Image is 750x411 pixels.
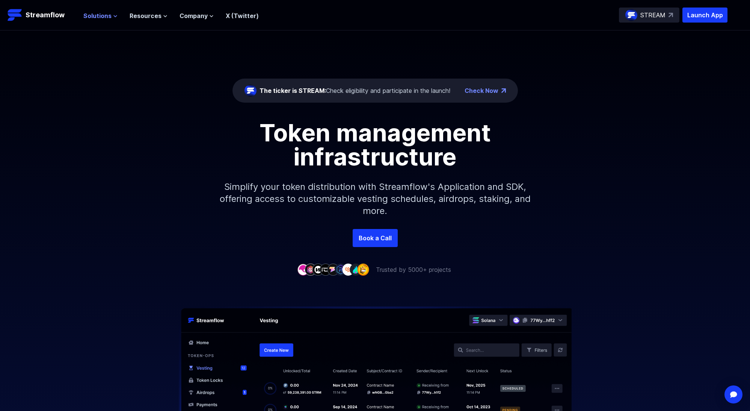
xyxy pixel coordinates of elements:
[465,86,498,95] a: Check Now
[26,10,65,20] p: Streamflow
[130,11,161,20] span: Resources
[625,9,637,21] img: streamflow-logo-circle.png
[297,264,309,275] img: company-1
[226,12,259,20] a: X (Twitter)
[206,121,544,169] h1: Token management infrastructure
[8,8,76,23] a: Streamflow
[244,85,257,97] img: streamflow-logo-circle.png
[320,264,332,275] img: company-4
[8,8,23,23] img: Streamflow Logo
[180,11,214,20] button: Company
[305,264,317,275] img: company-2
[376,265,451,274] p: Trusted by 5000+ projects
[83,11,118,20] button: Solutions
[214,169,537,229] p: Simplify your token distribution with Streamflow's Application and SDK, offering access to custom...
[342,264,354,275] img: company-7
[312,264,324,275] img: company-3
[640,11,665,20] p: STREAM
[669,13,673,17] img: top-right-arrow.svg
[327,264,339,275] img: company-5
[724,385,742,403] div: Open Intercom Messenger
[83,11,112,20] span: Solutions
[260,86,450,95] div: Check eligibility and participate in the launch!
[501,88,506,93] img: top-right-arrow.png
[335,264,347,275] img: company-6
[357,264,369,275] img: company-9
[260,87,326,94] span: The ticker is STREAM:
[180,11,208,20] span: Company
[353,229,398,247] a: Book a Call
[682,8,727,23] button: Launch App
[130,11,168,20] button: Resources
[350,264,362,275] img: company-8
[619,8,679,23] a: STREAM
